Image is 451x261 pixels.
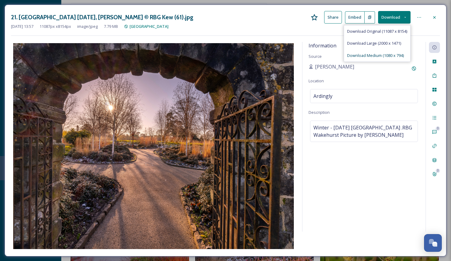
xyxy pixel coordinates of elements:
[309,78,324,84] span: Location
[77,24,98,29] span: image/jpeg
[345,11,365,24] button: Embed
[347,40,401,46] span: Download Large (2000 x 1471)
[347,28,407,34] span: Download Original (11087 x 8154)
[324,11,342,24] button: Share
[309,110,330,115] span: Description
[378,11,411,24] button: Download
[436,169,440,173] div: 0
[315,63,354,70] span: [PERSON_NAME]
[313,124,415,139] span: Winter - [DATE] [GEOGRAPHIC_DATA] .RBG Wakehurst Picture by [PERSON_NAME]
[313,92,332,100] span: Ardingly
[11,43,296,249] img: 21.%20Wakehurst%20Winter%20Garden%20Jan%202024%2C%20Jim%20Holden%20%C2%A9%20RBG%20Kew%20%2861%29.jpg
[130,24,169,29] span: [GEOGRAPHIC_DATA]
[104,24,118,29] span: 7.79 MB
[11,24,33,29] span: [DATE] 13:57
[309,54,322,59] span: Source
[40,24,71,29] span: 11087 px x 8154 px
[309,42,336,49] span: Information
[436,126,440,131] div: 0
[347,53,404,58] span: Download Medium (1080 x 794)
[11,13,193,22] h3: 21. [GEOGRAPHIC_DATA] [DATE], [PERSON_NAME] © RBG Kew (61).jpg
[424,234,442,252] button: Open Chat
